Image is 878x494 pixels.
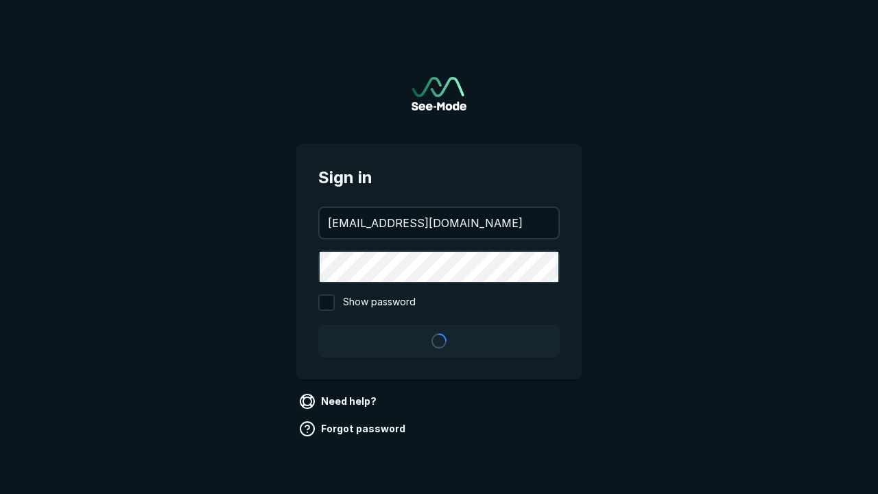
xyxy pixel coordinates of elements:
a: Need help? [296,390,382,412]
img: See-Mode Logo [412,77,466,110]
span: Sign in [318,165,560,190]
a: Go to sign in [412,77,466,110]
span: Show password [343,294,416,311]
input: your@email.com [320,208,558,238]
a: Forgot password [296,418,411,440]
